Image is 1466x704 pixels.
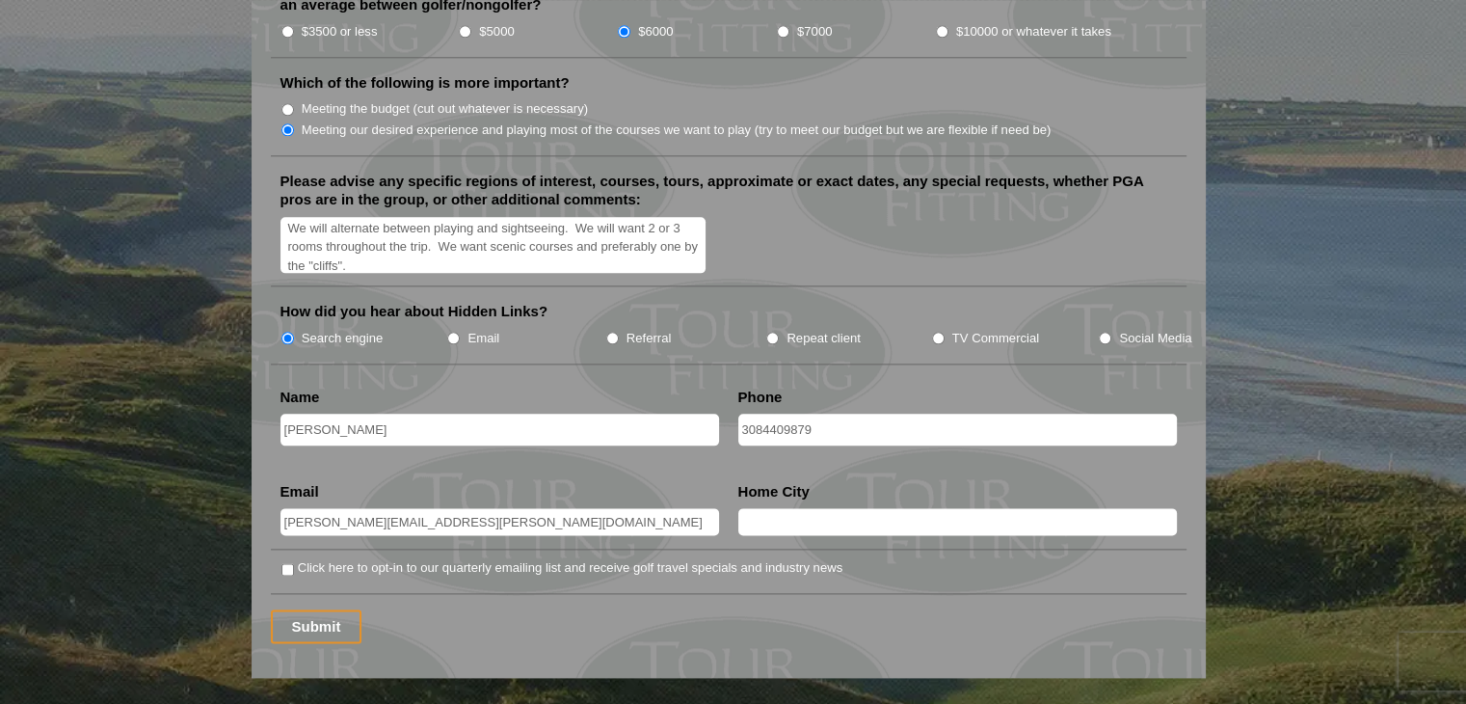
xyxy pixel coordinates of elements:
label: Email [280,482,319,501]
label: Which of the following is more important? [280,73,570,93]
label: Click here to opt-in to our quarterly emailing list and receive golf travel specials and industry... [298,558,842,578]
label: Please advise any specific regions of interest, courses, tours, approximate or exact dates, any s... [280,172,1177,209]
label: Referral [626,329,672,348]
label: TV Commercial [952,329,1039,348]
label: $3500 or less [302,22,378,41]
input: Submit [271,609,362,643]
label: Email [467,329,499,348]
label: Phone [738,388,783,407]
label: Home City [738,482,810,501]
label: $7000 [797,22,832,41]
label: $6000 [638,22,673,41]
label: $10000 or whatever it takes [956,22,1111,41]
label: Name [280,388,320,407]
label: Meeting our desired experience and playing most of the courses we want to play (try to meet our b... [302,121,1052,140]
label: Repeat client [786,329,861,348]
label: Social Media [1119,329,1191,348]
label: $5000 [479,22,514,41]
label: Meeting the budget (cut out whatever is necessary) [302,99,588,119]
label: Search engine [302,329,384,348]
label: How did you hear about Hidden Links? [280,302,548,321]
